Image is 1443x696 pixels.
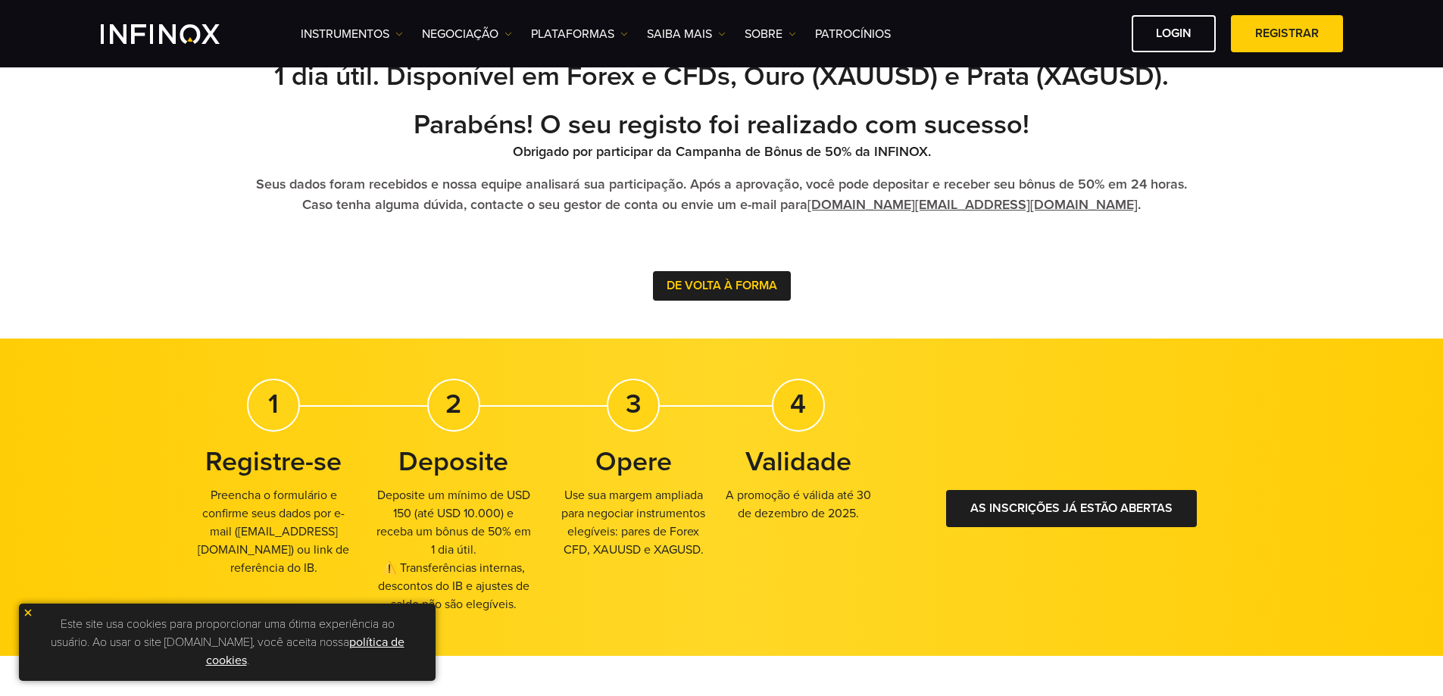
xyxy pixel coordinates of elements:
[626,388,642,420] strong: 3
[1132,15,1216,52] a: Login
[422,25,512,43] a: NEGOCIAÇÃO
[445,388,461,420] strong: 2
[27,611,428,673] p: Este site usa cookies para proporcionar uma ótima experiência ao usuário. Ao usar o site [DOMAIN_...
[551,486,717,559] p: Use sua margem ampliada para negociar instrumentos elegíveis: pares de Forex CFD, XAUUSD e XAGUSD.
[531,25,628,43] a: PLATAFORMAS
[301,25,403,43] a: Instrumentos
[101,24,255,44] a: INFINOX Logo
[268,388,279,420] strong: 1
[205,445,342,478] strong: Registre-se
[716,486,881,523] p: A promoção é válida até 30 de dezembro de 2025.
[946,490,1197,527] a: As inscrições já estão abertas
[414,108,1029,141] strong: Parabéns! O seu registo foi realizado com sucesso!
[647,25,726,43] a: Saiba mais
[198,524,338,557] a: [EMAIL_ADDRESS][DOMAIN_NAME]
[807,196,1138,213] a: [DOMAIN_NAME][EMAIL_ADDRESS][DOMAIN_NAME]
[1231,15,1343,52] a: Registrar
[256,176,1187,213] strong: Seus dados foram recebidos e nossa equipe analisará sua participação. Após a aprovação, você pode...
[192,486,357,577] p: Preencha o formulário e confirme seus dados por e-mail ( ) ou link de referência do IB.
[653,271,791,301] button: DE VOLTA À FORMA
[513,143,931,160] strong: Obrigado por participar da Campanha de Bônus de 50% da INFINOX.
[595,445,672,478] strong: Opere
[790,388,806,420] strong: 4
[23,607,33,618] img: yellow close icon
[745,25,796,43] a: SOBRE
[398,445,508,478] strong: Deposite
[371,486,536,613] p: Deposite um mínimo de USD 150 (até USD 10.000) e receba um bônus de 50% em 1 dia útil. ⚠️ Transfe...
[745,445,851,478] strong: Validade
[815,25,891,43] a: Patrocínios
